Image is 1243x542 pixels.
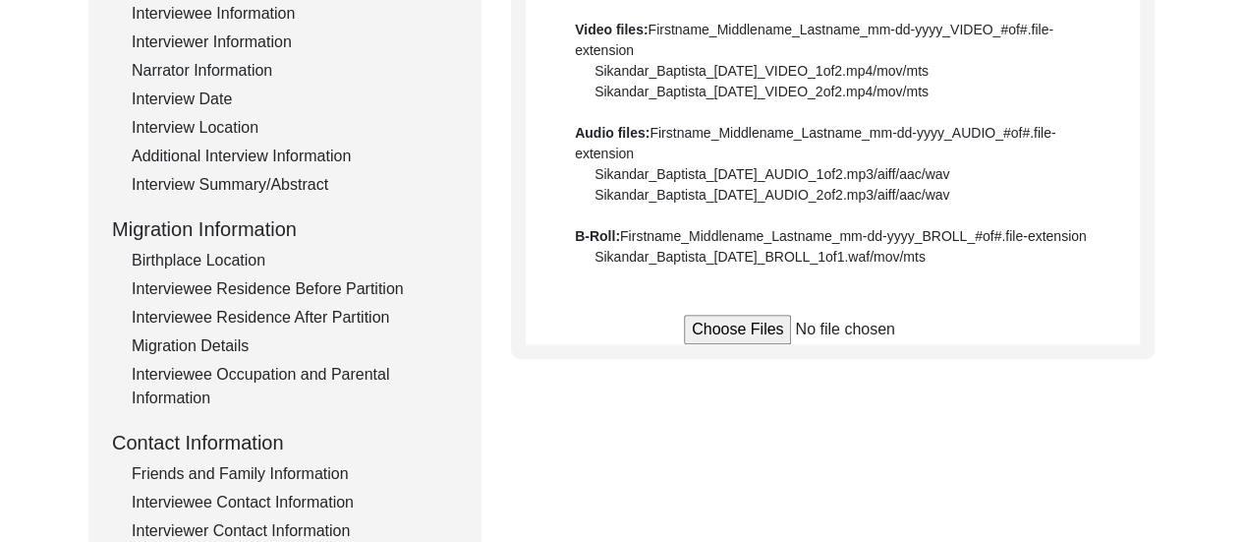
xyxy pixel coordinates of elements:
b: Audio files: [575,125,650,141]
div: Interviewee Residence After Partition [132,306,458,330]
div: Interviewee Contact Information [132,491,458,514]
div: Interviewee Information [132,2,458,26]
div: Interviewer Information [132,30,458,54]
div: Interview Summary/Abstract [132,173,458,197]
div: Friends and Family Information [132,462,458,486]
b: B-Roll: [575,228,620,244]
div: Interview Date [132,88,458,111]
div: Interviewee Occupation and Parental Information [132,363,458,410]
div: Interview Location [132,116,458,140]
div: Interviewee Residence Before Partition [132,277,458,301]
div: Additional Interview Information [132,145,458,168]
b: Video files: [575,22,648,37]
div: Contact Information [112,428,458,457]
div: Narrator Information [132,59,458,83]
div: Migration Details [132,334,458,358]
div: Migration Information [112,214,458,244]
div: Birthplace Location [132,249,458,272]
